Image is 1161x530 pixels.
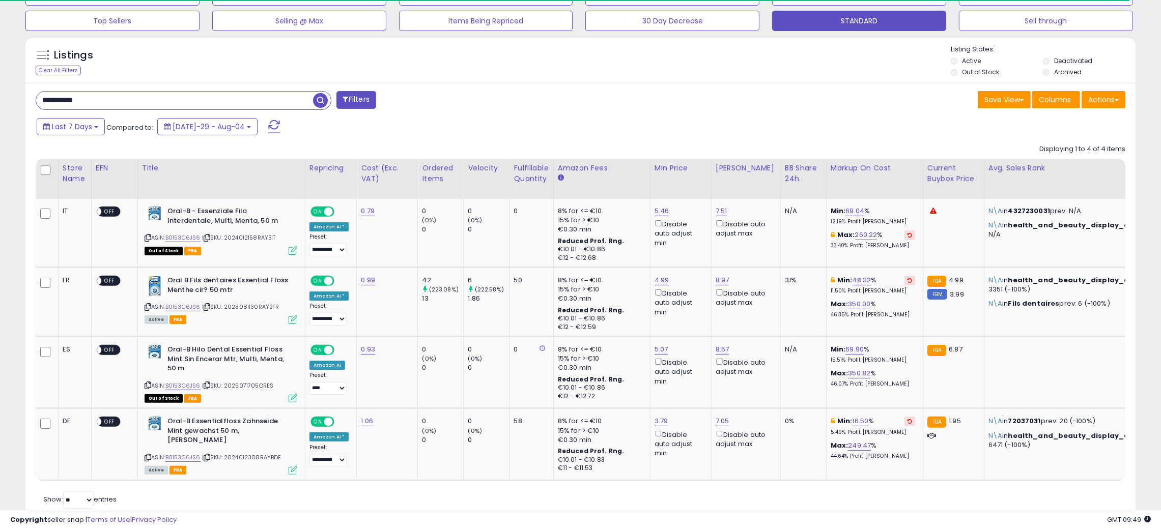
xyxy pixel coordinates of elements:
[927,345,946,356] small: FBA
[558,456,642,464] div: €10.01 - €10.83
[558,225,642,234] div: €0.30 min
[927,276,946,287] small: FBA
[1054,56,1092,65] label: Deactivated
[655,416,668,426] a: 3.79
[312,208,324,216] span: ON
[655,275,669,285] a: 4.99
[837,275,853,285] b: Min:
[558,426,642,435] div: 15% for > €10
[422,345,463,354] div: 0
[312,346,324,355] span: ON
[468,417,509,426] div: 0
[831,417,915,435] div: %
[785,276,818,285] div: 31%
[336,91,376,109] button: Filters
[558,163,646,173] div: Amazon Fees
[101,277,118,285] span: OFF
[165,453,201,462] a: B0153C6JS6
[558,384,642,392] div: €10.01 - €10.86
[173,122,245,132] span: [DATE]-29 - Aug-04
[202,381,274,390] span: | SKU: 2025071705ORES
[558,254,642,262] div: €12 - €12.68
[202,453,281,461] span: | SKU: 2024012308RAYBDE
[514,345,545,354] div: 0
[309,361,345,370] div: Amazon AI
[43,494,117,504] span: Show: entries
[165,381,201,390] a: B0153C6JS6
[422,294,463,303] div: 13
[716,206,727,216] a: 7.51
[422,163,459,184] div: Ordered Items
[167,276,291,297] b: Oral B Fils dentaires Essential Floss Menthe cir? 50 mtr
[145,207,165,220] img: 41uM82uV0kL._SL40_.jpg
[655,206,669,216] a: 5.46
[837,416,853,426] b: Min:
[831,242,915,249] p: 33.40% Profit [PERSON_NAME]
[429,285,459,293] small: (223.08%)
[950,289,964,299] span: 3.99
[655,163,707,173] div: Min Price
[132,515,177,524] a: Privacy Policy
[716,344,729,355] a: 8.57
[309,303,349,326] div: Preset:
[716,275,729,285] a: 8.97
[184,247,202,255] span: FBA
[949,275,964,285] span: 4.99
[558,363,642,372] div: €0.30 min
[831,163,919,173] div: Markup on Cost
[514,276,545,285] div: 50
[37,118,105,135] button: Last 7 Days
[96,163,133,173] div: EFN
[655,344,668,355] a: 5.07
[468,427,482,435] small: (0%)
[63,417,83,426] div: DE
[655,287,703,317] div: Disable auto adjust min
[558,464,642,473] div: €11 - €11.53
[1082,91,1125,108] button: Actions
[1107,515,1151,524] span: 2025-08-12 09:49 GMT
[831,207,915,225] div: %
[309,432,349,441] div: Amazon AI *
[63,276,83,285] div: FR
[831,206,846,216] b: Min:
[145,276,297,323] div: ASIN:
[558,216,642,225] div: 15% for > €10
[145,345,165,359] img: 41uM82uV0kL._SL40_.jpg
[63,163,87,184] div: Store Name
[361,275,375,285] a: 0.99
[558,435,642,445] div: €0.30 min
[422,355,436,363] small: (0%)
[468,225,509,234] div: 0
[361,416,373,426] a: 1.06
[52,122,92,132] span: Last 7 Days
[63,207,83,216] div: IT
[312,277,324,285] span: ON
[962,68,999,76] label: Out of Stock
[853,275,871,285] a: 48.32
[399,11,573,31] button: Items Being Repriced
[558,345,642,354] div: 8% for <= €10
[716,218,773,238] div: Disable auto adjust max
[468,216,482,224] small: (0%)
[837,230,855,240] b: Max:
[988,220,1002,230] span: N\A
[988,416,1002,426] span: N\A
[845,206,864,216] a: 69.04
[167,207,291,228] b: Oral-B - Essenziale Filo Interdentale, Multi, Menta, 50 m
[101,418,118,426] span: OFF
[1008,299,1060,308] span: Fils dentaires
[145,417,297,473] div: ASIN:
[962,56,981,65] label: Active
[514,207,545,216] div: 0
[422,225,463,234] div: 0
[831,369,915,388] div: %
[853,416,869,426] a: 16.50
[655,357,703,386] div: Disable auto adjust min
[1008,206,1051,216] span: 4327230031
[361,163,413,184] div: Cost (Exc. VAT)
[145,417,165,430] img: 41uM82uV0kL._SL40_.jpg
[10,515,47,524] strong: Copyright
[772,11,946,31] button: STANDARD
[145,315,168,324] span: All listings currently available for purchase on Amazon
[848,368,870,378] a: 350.82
